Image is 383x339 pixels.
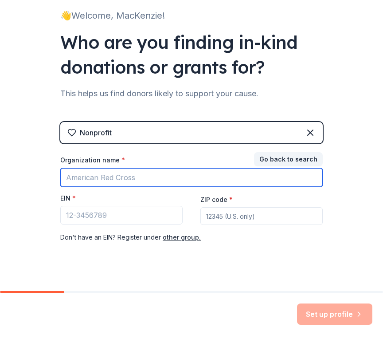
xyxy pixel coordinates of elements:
[60,206,183,225] input: 12-3456789
[254,152,323,166] button: Go back to search
[60,30,323,79] div: Who are you finding in-kind donations or grants for?
[200,207,323,225] input: 12345 (U.S. only)
[60,87,323,101] div: This helps us find donors likely to support your cause.
[60,156,125,165] label: Organization name
[200,195,233,204] label: ZIP code
[60,8,323,23] div: 👋 Welcome, MacKenzie!
[60,194,76,203] label: EIN
[60,168,323,187] input: American Red Cross
[60,232,323,243] div: Don ' t have an EIN? Register under
[80,127,112,138] div: Nonprofit
[163,232,201,243] button: other group.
